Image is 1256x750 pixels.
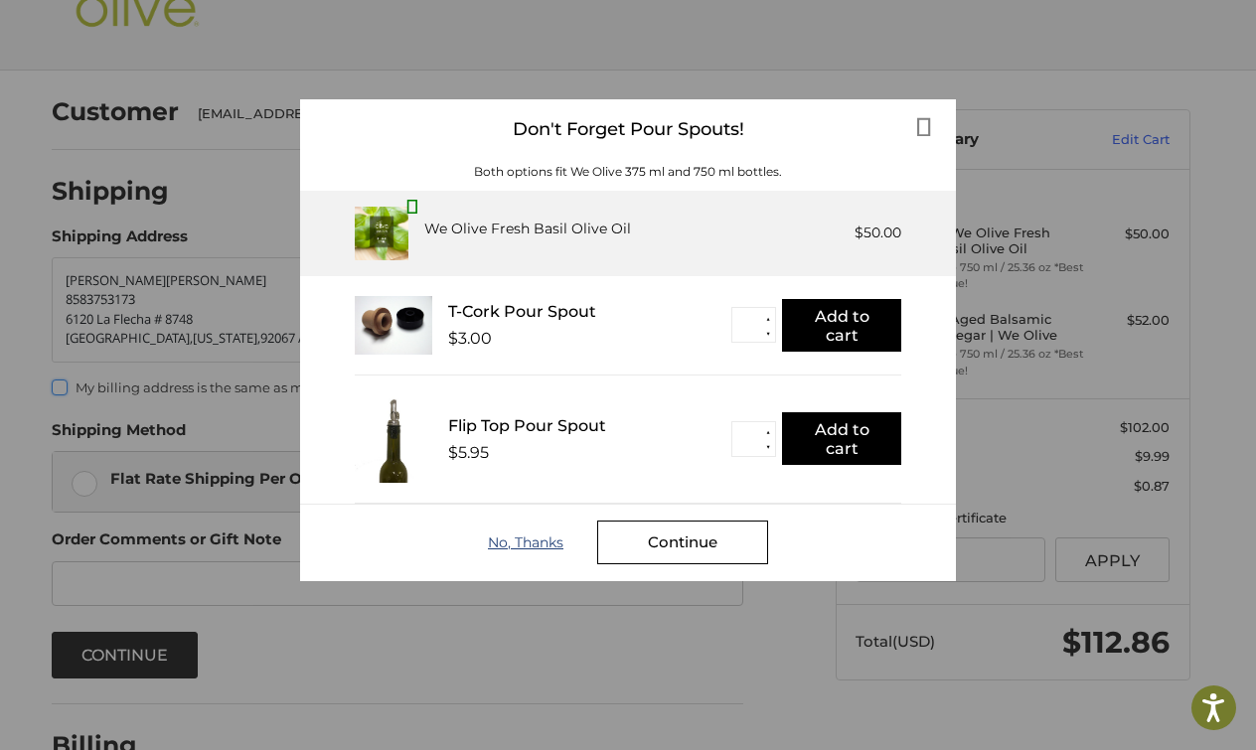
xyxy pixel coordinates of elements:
button: ▼ [760,326,775,341]
div: Continue [597,521,768,564]
img: FTPS_bottle__43406.1705089544.233.225.jpg [355,395,432,483]
div: Don't Forget Pour Spouts! [300,99,956,160]
div: $3.00 [448,329,492,348]
img: T_Cork__22625.1711686153.233.225.jpg [355,296,432,355]
button: Add to cart [782,412,901,465]
button: ▼ [760,440,775,455]
div: Flip Top Pour Spout [448,416,731,435]
div: $5.95 [448,443,489,462]
button: ▲ [760,425,775,440]
div: $50.00 [855,223,901,243]
div: No, Thanks [488,534,597,550]
div: T-Cork Pour Spout [448,302,731,321]
iframe: Google Customer Reviews [1092,696,1256,750]
div: Both options fit We Olive 375 ml and 750 ml bottles. [300,163,956,181]
button: Add to cart [782,299,901,352]
p: We're away right now. Please check back later! [28,30,225,46]
button: ▲ [760,311,775,326]
div: We Olive Fresh Basil Olive Oil [424,219,631,239]
button: Open LiveChat chat widget [229,26,252,50]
